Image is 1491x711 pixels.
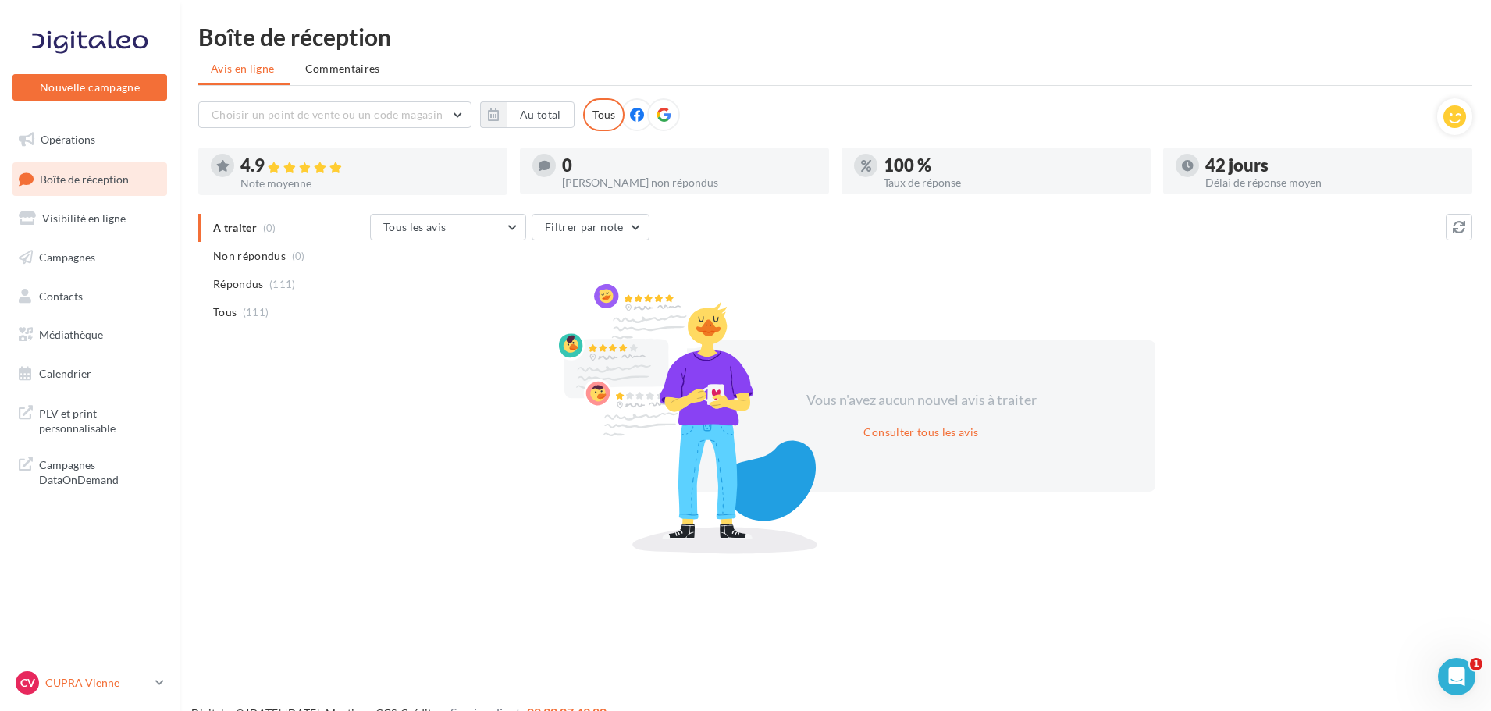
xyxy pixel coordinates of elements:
[20,675,35,691] span: CV
[41,133,95,146] span: Opérations
[507,101,575,128] button: Au total
[370,214,526,240] button: Tous les avis
[562,157,817,174] div: 0
[42,212,126,225] span: Visibilité en ligne
[884,177,1138,188] div: Taux de réponse
[12,74,167,101] button: Nouvelle campagne
[9,123,170,156] a: Opérations
[292,250,305,262] span: (0)
[9,318,170,351] a: Médiathèque
[9,280,170,313] a: Contacts
[9,202,170,235] a: Visibilité en ligne
[212,108,443,121] span: Choisir un point de vente ou un code magasin
[12,668,167,698] a: CV CUPRA Vienne
[39,454,161,488] span: Campagnes DataOnDemand
[269,278,296,290] span: (111)
[45,675,149,691] p: CUPRA Vienne
[1205,177,1460,188] div: Délai de réponse moyen
[9,357,170,390] a: Calendrier
[1205,157,1460,174] div: 42 jours
[480,101,575,128] button: Au total
[40,172,129,185] span: Boîte de réception
[213,304,237,320] span: Tous
[305,61,380,76] span: Commentaires
[39,403,161,436] span: PLV et print personnalisable
[1470,658,1482,670] span: 1
[583,98,625,131] div: Tous
[213,248,286,264] span: Non répondus
[243,306,269,318] span: (111)
[532,214,649,240] button: Filtrer par note
[9,448,170,494] a: Campagnes DataOnDemand
[240,178,495,189] div: Note moyenne
[213,276,264,292] span: Répondus
[198,101,471,128] button: Choisir un point de vente ou un code magasin
[562,177,817,188] div: [PERSON_NAME] non répondus
[39,251,95,264] span: Campagnes
[383,220,447,233] span: Tous les avis
[9,162,170,196] a: Boîte de réception
[39,367,91,380] span: Calendrier
[198,25,1472,48] div: Boîte de réception
[39,328,103,341] span: Médiathèque
[240,157,495,175] div: 4.9
[9,241,170,274] a: Campagnes
[857,423,984,442] button: Consulter tous les avis
[9,396,170,443] a: PLV et print personnalisable
[39,289,83,302] span: Contacts
[787,390,1055,411] div: Vous n'avez aucun nouvel avis à traiter
[884,157,1138,174] div: 100 %
[1438,658,1475,695] iframe: Intercom live chat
